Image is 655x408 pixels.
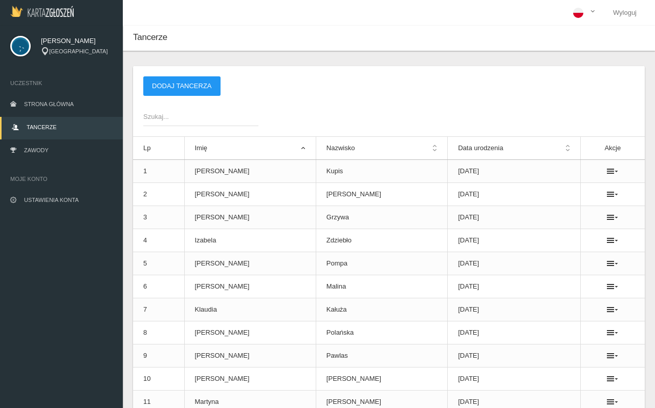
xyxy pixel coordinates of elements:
[133,183,184,206] td: 2
[316,252,447,275] td: Pompa
[316,160,447,183] td: Kupis
[133,160,184,183] td: 1
[24,147,49,153] span: Zawody
[184,368,316,391] td: [PERSON_NAME]
[184,183,316,206] td: [PERSON_NAME]
[316,368,447,391] td: [PERSON_NAME]
[316,298,447,321] td: Kałuża
[143,76,221,96] button: Dodaj tancerza
[448,252,581,275] td: [DATE]
[41,47,113,56] div: [GEOGRAPHIC_DATA]
[133,206,184,229] td: 3
[133,32,167,42] span: Tancerze
[316,183,447,206] td: [PERSON_NAME]
[143,107,258,126] input: Szukaj...
[184,321,316,344] td: [PERSON_NAME]
[448,137,581,160] th: Data urodzenia
[143,112,248,122] span: Szukaj...
[448,368,581,391] td: [DATE]
[448,183,581,206] td: [DATE]
[133,252,184,275] td: 5
[184,137,316,160] th: Imię
[184,275,316,298] td: [PERSON_NAME]
[448,160,581,183] td: [DATE]
[10,78,113,88] span: Uczestnik
[184,298,316,321] td: Klaudia
[10,6,74,17] img: Logo
[10,36,31,56] img: svg
[133,229,184,252] td: 4
[448,298,581,321] td: [DATE]
[448,275,581,298] td: [DATE]
[316,275,447,298] td: Malina
[133,344,184,368] td: 9
[316,206,447,229] td: Grzywa
[184,206,316,229] td: [PERSON_NAME]
[24,101,74,107] span: Strona główna
[133,368,184,391] td: 10
[184,252,316,275] td: [PERSON_NAME]
[41,36,113,46] span: [PERSON_NAME]
[133,321,184,344] td: 8
[316,344,447,368] td: Pawlas
[184,344,316,368] td: [PERSON_NAME]
[448,229,581,252] td: [DATE]
[184,160,316,183] td: [PERSON_NAME]
[133,137,184,160] th: Lp
[316,321,447,344] td: Polańska
[448,344,581,368] td: [DATE]
[316,229,447,252] td: Zdziebło
[10,174,113,184] span: Moje konto
[133,298,184,321] td: 7
[448,206,581,229] td: [DATE]
[133,275,184,298] td: 6
[448,321,581,344] td: [DATE]
[316,137,447,160] th: Nazwisko
[184,229,316,252] td: Izabela
[580,137,645,160] th: Akcje
[24,197,79,203] span: Ustawienia konta
[27,124,56,130] span: Tancerze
